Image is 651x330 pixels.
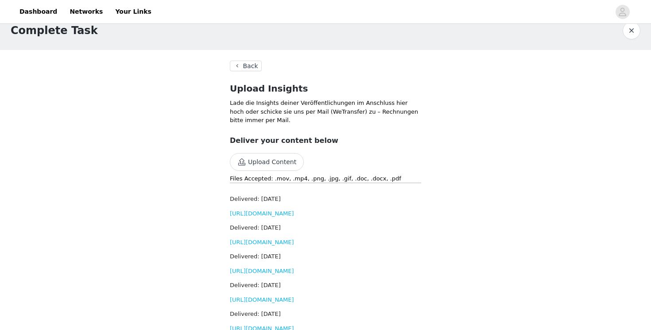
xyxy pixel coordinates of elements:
[230,82,421,95] h2: Upload Insights
[110,2,157,22] a: Your Links
[230,153,304,171] button: Upload Content
[230,99,421,125] p: Lade die Insights deiner Veröffentlichungen im Anschluss hier hoch oder schicke sie uns per Mail ...
[14,2,62,22] a: Dashboard
[230,135,421,146] h3: Deliver your content below
[230,61,262,71] button: Back
[230,296,294,303] a: [URL][DOMAIN_NAME]
[11,23,98,38] h1: Complete Task
[230,195,421,203] h3: Delivered: [DATE]
[230,281,421,290] h3: Delivered: [DATE]
[618,5,627,19] div: avatar
[64,2,108,22] a: Networks
[230,268,294,274] a: [URL][DOMAIN_NAME]
[230,310,421,318] h3: Delivered: [DATE]
[230,159,304,166] span: Upload Content
[230,252,421,261] h3: Delivered: [DATE]
[230,210,294,217] a: [URL][DOMAIN_NAME]
[230,223,421,232] h3: Delivered: [DATE]
[230,174,421,183] p: Files Accepted: .mov, .mp4, .png, .jpg, .gif, .doc, .docx, .pdf
[230,239,294,246] a: [URL][DOMAIN_NAME]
